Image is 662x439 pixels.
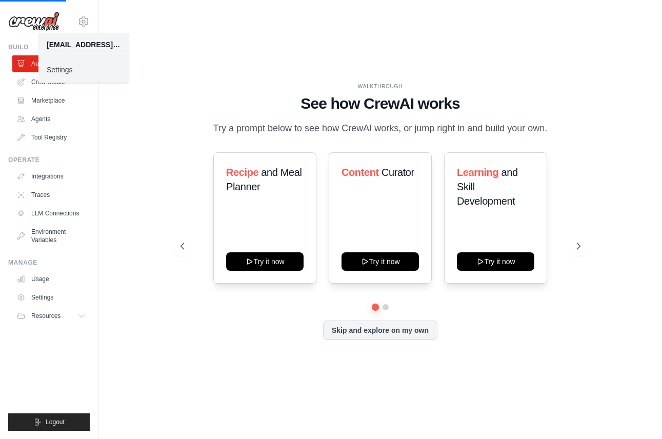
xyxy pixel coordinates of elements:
button: Resources [12,308,90,324]
span: and Skill Development [457,167,518,207]
button: Try it now [226,252,304,271]
a: Settings [38,61,129,79]
a: Usage [12,271,90,287]
span: Recipe [226,167,258,178]
div: [EMAIL_ADDRESS][DOMAIN_NAME] [47,39,121,50]
a: Automations [12,55,90,72]
span: and Meal Planner [226,167,302,192]
button: Try it now [457,252,534,271]
a: Agents [12,111,90,127]
button: Logout [8,413,90,431]
span: Logout [46,418,65,426]
span: Resources [31,312,61,320]
a: Traces [12,187,90,203]
p: Try a prompt below to see how CrewAI works, or jump right in and build your own. [208,121,553,136]
div: WALKTHROUGH [180,83,580,90]
a: Marketplace [12,92,90,109]
div: Operate [8,156,90,164]
span: Learning [457,167,498,178]
a: Crew Studio [12,74,90,90]
a: Environment Variables [12,224,90,248]
a: Tool Registry [12,129,90,146]
div: Build [8,43,90,51]
button: Skip and explore on my own [323,321,437,340]
a: Integrations [12,168,90,185]
div: Manage [8,258,90,267]
img: Logo [8,12,59,31]
h1: See how CrewAI works [180,94,580,113]
span: Curator [382,167,414,178]
button: Try it now [342,252,419,271]
iframe: Chat Widget [611,390,662,439]
a: Settings [12,289,90,306]
a: LLM Connections [12,205,90,222]
span: Content [342,167,379,178]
